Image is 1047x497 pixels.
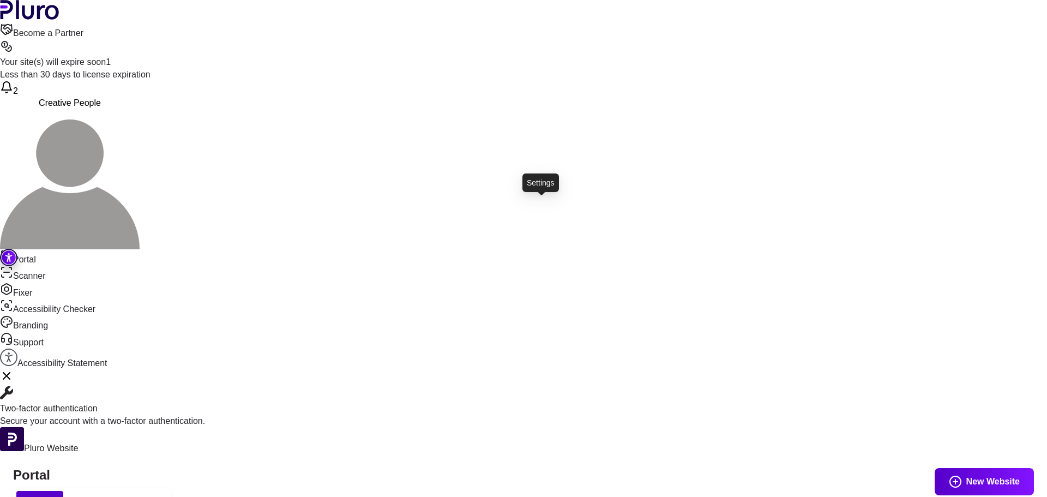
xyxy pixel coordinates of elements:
[522,173,559,192] div: Settings
[13,86,18,95] span: 2
[39,98,101,107] span: Creative People
[935,468,1034,495] button: New Website
[13,468,1034,483] h1: Portal
[106,57,111,67] span: 1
